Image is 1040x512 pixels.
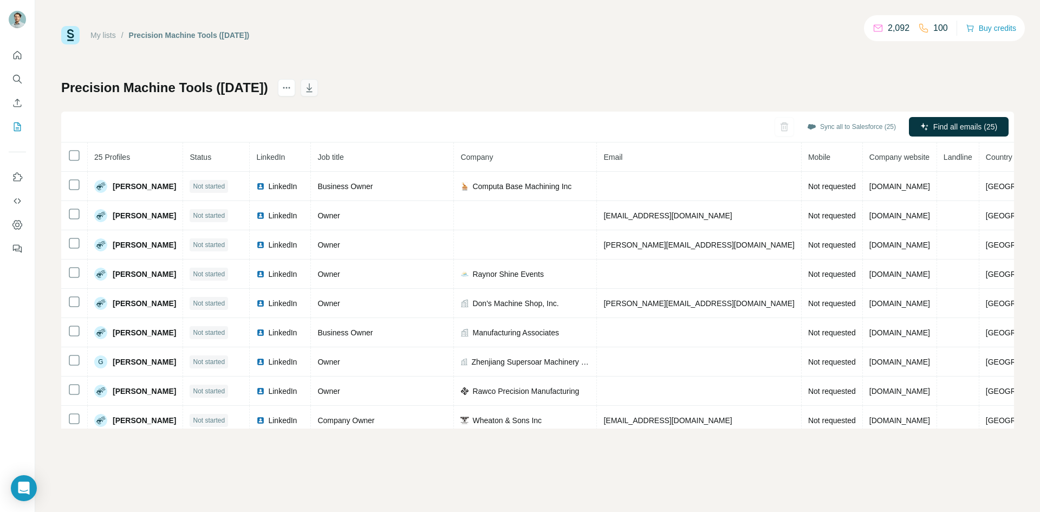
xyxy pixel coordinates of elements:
span: [DOMAIN_NAME] [869,416,930,425]
span: Owner [317,387,340,396]
span: [PERSON_NAME] [113,327,176,338]
span: LinkedIn [268,327,297,338]
span: [DOMAIN_NAME] [869,182,930,191]
span: LinkedIn [268,357,297,367]
span: [DOMAIN_NAME] [869,387,930,396]
img: company-logo [460,270,469,278]
span: [PERSON_NAME] [113,269,176,280]
button: actions [278,79,295,96]
img: LinkedIn logo [256,211,265,220]
img: Avatar [94,414,107,427]
span: Raynor Shine Events [472,269,544,280]
span: LinkedIn [268,239,297,250]
span: Not started [193,182,225,191]
span: [EMAIL_ADDRESS][DOMAIN_NAME] [603,416,732,425]
span: Status [190,153,211,161]
img: LinkedIn logo [256,182,265,191]
span: [EMAIL_ADDRESS][DOMAIN_NAME] [603,211,732,220]
h1: Precision Machine Tools ([DATE]) [61,79,268,96]
button: Use Surfe API [9,191,26,211]
span: [PERSON_NAME] [113,386,176,397]
div: Precision Machine Tools ([DATE]) [129,30,250,41]
img: Avatar [94,385,107,398]
span: [DOMAIN_NAME] [869,328,930,337]
div: Open Intercom Messenger [11,475,37,501]
p: 2,092 [888,22,909,35]
span: Not started [193,386,225,396]
span: [PERSON_NAME] [113,210,176,221]
button: Find all emails (25) [909,117,1009,137]
span: Job title [317,153,343,161]
span: [PERSON_NAME] [113,357,176,367]
span: Owner [317,299,340,308]
button: Search [9,69,26,89]
button: Use Surfe on LinkedIn [9,167,26,187]
span: Not requested [808,182,856,191]
button: Sync all to Salesforce (25) [799,119,903,135]
span: [PERSON_NAME] [113,298,176,309]
span: Not started [193,416,225,425]
span: Not requested [808,299,856,308]
span: Not started [193,269,225,279]
span: LinkedIn [268,386,297,397]
div: G [94,355,107,368]
span: Business Owner [317,182,373,191]
span: Owner [317,270,340,278]
span: [DOMAIN_NAME] [869,211,930,220]
span: Not requested [808,387,856,396]
span: LinkedIn [268,210,297,221]
span: Owner [317,358,340,366]
button: My lists [9,117,26,137]
p: 100 [933,22,948,35]
span: Not requested [808,270,856,278]
span: Computa Base Machining Inc [472,181,571,192]
img: Avatar [94,238,107,251]
span: [DOMAIN_NAME] [869,270,930,278]
span: [PERSON_NAME][EMAIL_ADDRESS][DOMAIN_NAME] [603,299,794,308]
span: 25 Profiles [94,153,130,161]
img: Avatar [94,180,107,193]
span: Zhenjiang Supersoar Machinery Co.,Ltd. [471,357,590,367]
span: LinkedIn [268,298,297,309]
span: Find all emails (25) [933,121,997,132]
img: LinkedIn logo [256,270,265,278]
span: Company Owner [317,416,374,425]
span: [PERSON_NAME][EMAIL_ADDRESS][DOMAIN_NAME] [603,241,794,249]
span: [PERSON_NAME] [113,415,176,426]
img: LinkedIn logo [256,241,265,249]
span: [PERSON_NAME] [113,239,176,250]
span: Not started [193,240,225,250]
img: company-logo [460,387,469,396]
span: Email [603,153,622,161]
span: Company website [869,153,929,161]
span: Company [460,153,493,161]
img: LinkedIn logo [256,328,265,337]
span: Owner [317,211,340,220]
span: Rawco Precision Manufacturing [472,386,579,397]
span: Wheaton & Sons Inc [472,415,542,426]
span: Not requested [808,241,856,249]
span: Owner [317,241,340,249]
span: Business Owner [317,328,373,337]
a: My lists [90,31,116,40]
img: LinkedIn logo [256,299,265,308]
span: Not started [193,299,225,308]
img: LinkedIn logo [256,416,265,425]
span: LinkedIn [268,415,297,426]
span: Not started [193,357,225,367]
span: Not requested [808,211,856,220]
li: / [121,30,123,41]
img: Avatar [94,268,107,281]
img: Avatar [94,297,107,310]
span: Not requested [808,416,856,425]
span: Not requested [808,358,856,366]
span: Not requested [808,328,856,337]
span: Mobile [808,153,830,161]
img: LinkedIn logo [256,358,265,366]
button: Dashboard [9,215,26,235]
span: Country [986,153,1012,161]
span: LinkedIn [268,269,297,280]
img: company-logo [460,182,469,191]
img: Surfe Logo [61,26,80,44]
span: Not started [193,328,225,338]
